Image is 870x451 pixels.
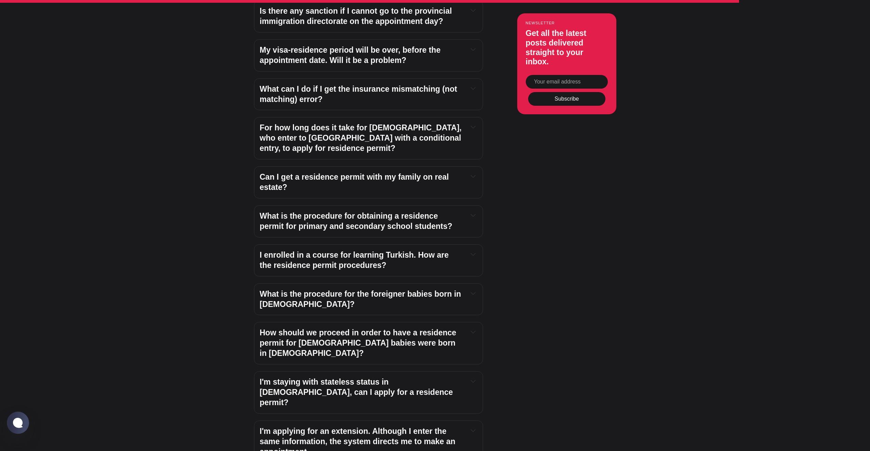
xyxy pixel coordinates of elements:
h4: Is there any sanction if I cannot go to the provincial immigration directorate on the appointment... [260,6,463,27]
input: Your email address [526,75,608,89]
h4: What is the procedure for the foreigner babies born in [DEMOGRAPHIC_DATA]? [260,289,463,310]
h4: My visa-residence period will be over, before the appointment date. Will it be a problem? [260,45,463,66]
h4: I'm staying with stateless status in [DEMOGRAPHIC_DATA], can I apply for a residence permit? [260,377,463,408]
h4: Can I get a residence permit with my family on real estate? [260,172,463,193]
h4: What is the procedure for obtaining a residence permit for primary and secondary school students? [260,211,463,232]
h4: How should we proceed in order to have a residence permit for [DEMOGRAPHIC_DATA] babies were born... [260,328,463,359]
h4: What can I do if I get the insurance mismatching (not matching) error? [260,84,463,105]
small: Newsletter [526,21,608,25]
h4: I enrolled in a course for learning Turkish. How are the residence permit procedures? [260,250,463,271]
button: Subscribe [528,92,605,106]
h4: For how long does it take for [DEMOGRAPHIC_DATA], who enter to [GEOGRAPHIC_DATA] with a condition... [260,123,463,154]
h3: Get all the latest posts delivered straight to your inbox. [526,29,608,67]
